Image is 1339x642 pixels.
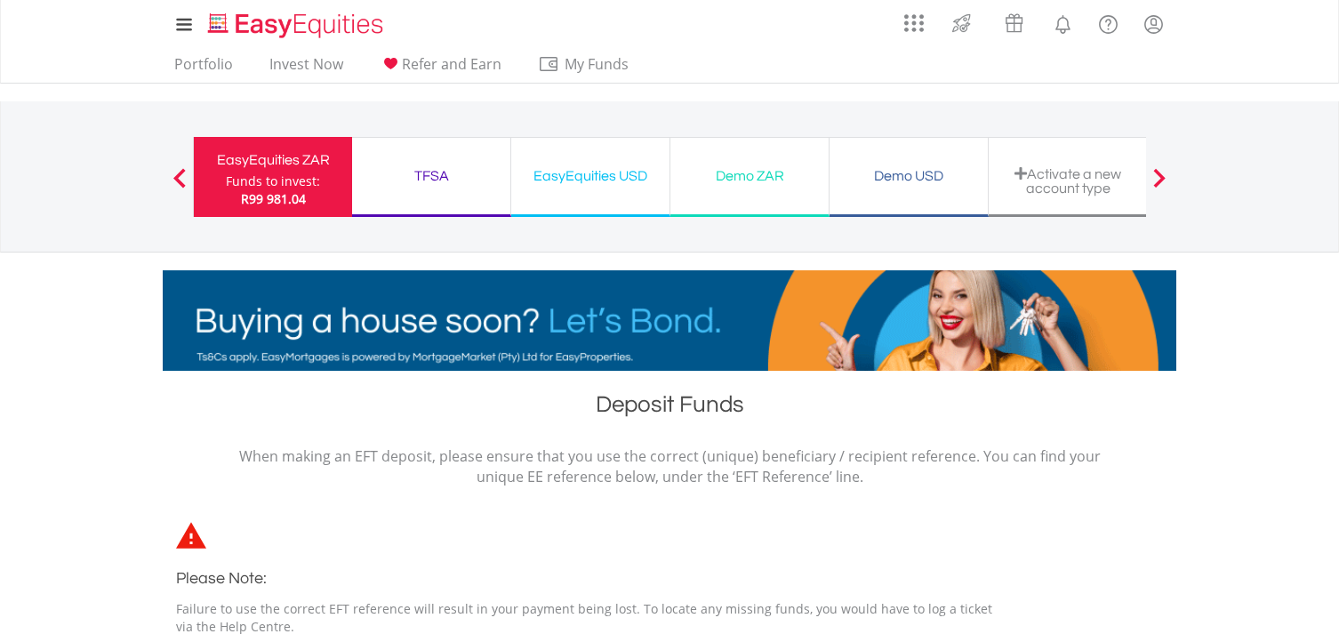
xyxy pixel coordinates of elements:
[241,190,306,207] span: R99 981.04
[226,173,320,190] div: Funds to invest:
[176,566,1012,591] h3: Please Note:
[988,4,1040,37] a: Vouchers
[1131,4,1176,44] a: My Profile
[893,4,935,33] a: AppsGrid
[840,164,977,189] div: Demo USD
[167,55,240,83] a: Portfolio
[522,164,659,189] div: EasyEquities USD
[238,446,1101,487] p: When making an EFT deposit, please ensure that you use the correct (unique) beneficiary / recipie...
[681,164,818,189] div: Demo ZAR
[163,270,1176,371] img: EasyMortage Promotion Banner
[204,11,390,40] img: EasyEquities_Logo.png
[999,166,1136,196] div: Activate a new account type
[904,13,924,33] img: grid-menu-icon.svg
[201,4,390,40] a: Home page
[163,389,1176,429] h1: Deposit Funds
[176,522,206,549] img: statements-icon-error-satrix.svg
[204,148,341,173] div: EasyEquities ZAR
[1086,4,1131,40] a: FAQ's and Support
[947,9,976,37] img: thrive-v2.svg
[262,55,350,83] a: Invest Now
[538,52,654,76] span: My Funds
[176,600,1012,636] p: Failure to use the correct EFT reference will result in your payment being lost. To locate any mi...
[373,55,509,83] a: Refer and Earn
[999,9,1029,37] img: vouchers-v2.svg
[402,54,501,74] span: Refer and Earn
[1040,4,1086,40] a: Notifications
[363,164,500,189] div: TFSA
